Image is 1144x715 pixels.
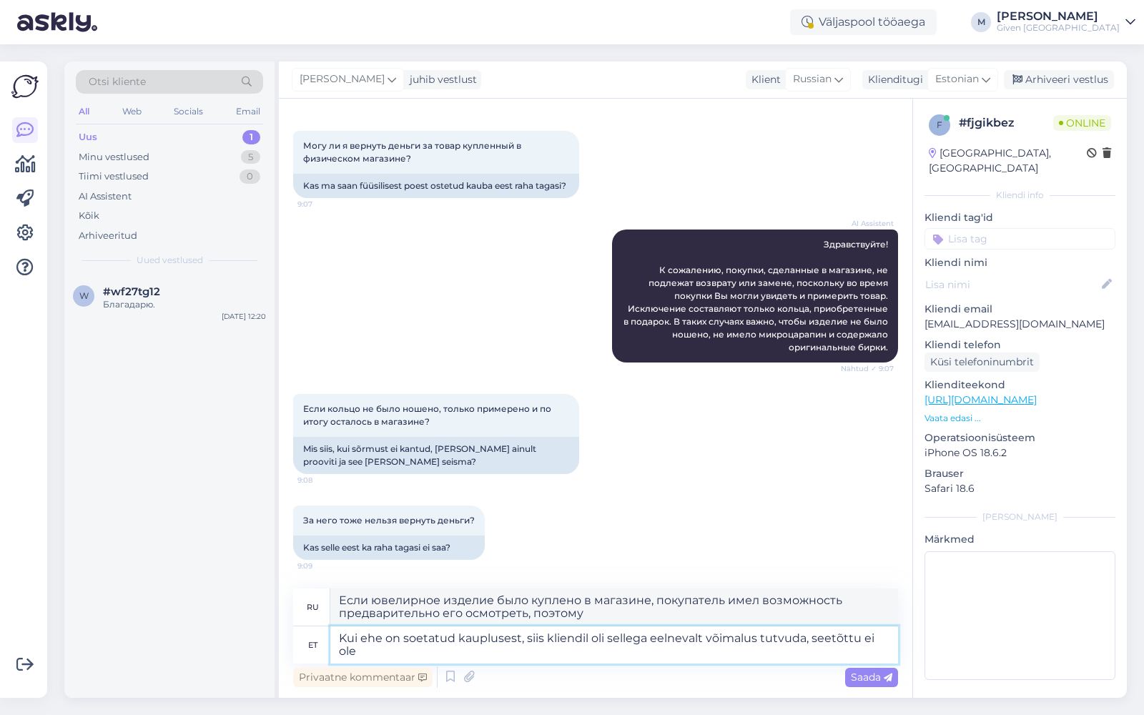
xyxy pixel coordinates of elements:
div: Arhiveeritud [79,229,137,243]
div: Väljaspool tööaega [790,9,937,35]
span: 9:09 [297,561,351,571]
span: 9:08 [297,475,351,485]
div: All [76,102,92,121]
div: AI Assistent [79,189,132,204]
span: AI Assistent [840,218,894,229]
textarea: Если ювелирное изделие было куплено в магазине, покупатель имел возможность предварительно его ос... [330,588,898,626]
div: 1 [242,130,260,144]
div: Email [233,102,263,121]
p: Kliendi nimi [924,255,1115,270]
span: Russian [793,71,832,87]
span: f [937,119,942,130]
span: Online [1053,115,1111,131]
p: Brauser [924,466,1115,481]
div: [PERSON_NAME] [924,511,1115,523]
div: Klient [746,72,781,87]
div: Uus [79,130,97,144]
span: w [79,290,89,301]
span: #wf27tg12 [103,285,160,298]
span: Могу ли я вернуть деньги за товар купленный в физическом магазине? [303,140,523,164]
textarea: Kui ehe on soetatud kauplusest, siis kliendil oli sellega eelnevalt võimalus tutvuda, seetõttu ei... [330,626,898,664]
div: Kõik [79,209,99,223]
span: Estonian [935,71,979,87]
div: ru [307,595,319,619]
div: Küsi telefoninumbrit [924,352,1040,372]
div: Socials [171,102,206,121]
div: Web [119,102,144,121]
span: Здравствуйте! К сожалению, покупки, сделанные в магазине, не подлежат возврату или замене, поскол... [623,239,890,352]
span: [PERSON_NAME] [300,71,385,87]
p: Operatsioonisüsteem [924,430,1115,445]
p: [EMAIL_ADDRESS][DOMAIN_NAME] [924,317,1115,332]
div: [PERSON_NAME] [997,11,1120,22]
div: M [971,12,991,32]
span: Otsi kliente [89,74,146,89]
div: et [308,633,317,657]
span: Если кольцо не было ношено, только примерено и по итогу осталось в магазине? [303,403,553,427]
span: За него тоже нельзя вернуть деньги? [303,515,475,526]
p: Klienditeekond [924,378,1115,393]
p: Kliendi email [924,302,1115,317]
span: Nähtud ✓ 9:07 [840,363,894,374]
p: iPhone OS 18.6.2 [924,445,1115,460]
div: [GEOGRAPHIC_DATA], [GEOGRAPHIC_DATA] [929,146,1087,176]
div: Given [GEOGRAPHIC_DATA] [997,22,1120,34]
p: Kliendi tag'id [924,210,1115,225]
div: Arhiveeri vestlus [1004,70,1114,89]
div: Privaatne kommentaar [293,668,433,687]
a: [URL][DOMAIN_NAME] [924,393,1037,406]
div: Kas selle eest ka raha tagasi ei saa? [293,536,485,560]
span: 9:07 [297,199,351,209]
div: Tiimi vestlused [79,169,149,184]
span: Uued vestlused [137,254,203,267]
div: 5 [241,150,260,164]
p: Safari 18.6 [924,481,1115,496]
input: Lisa nimi [925,277,1099,292]
div: juhib vestlust [404,72,477,87]
div: # fjgikbez [959,114,1053,132]
div: Благадарю. [103,298,266,311]
p: Kliendi telefon [924,337,1115,352]
div: Kas ma saan füüsilisest poest ostetud kauba eest raha tagasi? [293,174,579,198]
div: 0 [240,169,260,184]
span: Saada [851,671,892,684]
p: Vaata edasi ... [924,412,1115,425]
div: Kliendi info [924,189,1115,202]
div: [DATE] 12:20 [222,311,266,322]
input: Lisa tag [924,228,1115,250]
a: [PERSON_NAME]Given [GEOGRAPHIC_DATA] [997,11,1135,34]
div: Klienditugi [862,72,923,87]
p: Märkmed [924,532,1115,547]
div: Minu vestlused [79,150,149,164]
img: Askly Logo [11,73,39,100]
div: Mis siis, kui sõrmust ei kantud, [PERSON_NAME] ainult prooviti ja see [PERSON_NAME] seisma? [293,437,579,474]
